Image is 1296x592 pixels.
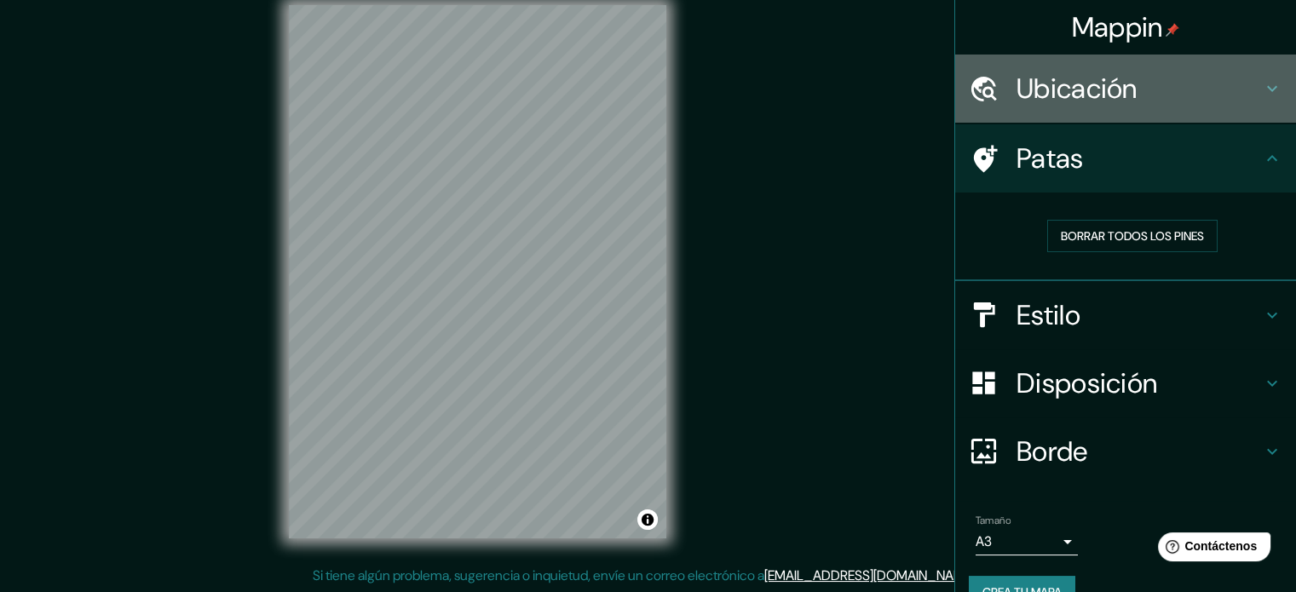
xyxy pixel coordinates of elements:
div: Patas [955,124,1296,193]
canvas: Mapa [289,5,666,538]
a: [EMAIL_ADDRESS][DOMAIN_NAME] [764,566,975,584]
font: Tamaño [976,514,1011,527]
button: Activar o desactivar atribución [637,509,658,530]
font: Borde [1017,434,1088,469]
div: Estilo [955,281,1296,349]
iframe: Lanzador de widgets de ayuda [1144,526,1277,573]
button: Borrar todos los pines [1047,220,1218,252]
font: A3 [976,532,992,550]
font: Estilo [1017,297,1080,333]
font: Disposición [1017,365,1157,401]
div: A3 [976,528,1078,555]
font: Mappin [1072,9,1163,45]
div: Ubicación [955,55,1296,123]
img: pin-icon.png [1166,23,1179,37]
font: Borrar todos los pines [1061,228,1204,244]
font: Ubicación [1017,71,1138,106]
div: Disposición [955,349,1296,417]
div: Borde [955,417,1296,486]
font: Patas [1017,141,1084,176]
font: Si tiene algún problema, sugerencia o inquietud, envíe un correo electrónico a [313,566,764,584]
